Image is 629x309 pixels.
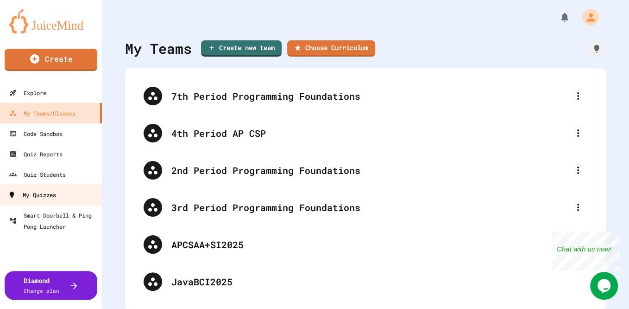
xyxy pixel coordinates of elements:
div: 4th Period AP CSP [134,115,597,152]
div: 7th Period Programming Foundations [171,89,569,103]
div: Explore [9,87,46,98]
div: Quiz Reports [9,148,63,160]
div: My Notifications [542,9,572,25]
div: Smart Doorbell & Ping Pong Launcher [9,210,98,232]
div: APCSAA+SI2025 [134,226,597,263]
div: 7th Period Programming Foundations [134,77,597,115]
div: 2nd Period Programming Foundations [134,152,597,189]
div: 4th Period AP CSP [171,126,569,140]
div: JavaBCI2025 [171,275,587,289]
div: 3rd Period Programming Foundations [134,189,597,226]
div: Code Sandbox [9,128,63,139]
div: JavaBCI2025 [134,263,597,300]
img: logo-orange.svg [9,9,93,33]
button: DiamondChange plan [5,271,97,300]
div: My Account [572,6,601,28]
div: My Teams/Classes [9,108,75,119]
div: 3rd Period Programming Foundations [171,200,569,214]
span: Change plan [24,287,59,294]
div: 2nd Period Programming Foundations [171,163,569,177]
a: Create [5,49,97,71]
a: Create new team [201,40,282,57]
div: How it works [587,39,606,58]
iframe: chat widget [552,232,620,271]
a: Choose Curriculum [287,40,375,57]
div: My Teams [125,38,192,59]
iframe: chat widget [590,272,620,300]
div: Diamond [24,276,59,295]
div: APCSAA+SI2025 [171,238,587,251]
div: My Quizzes [8,189,56,201]
div: Quiz Students [9,169,66,180]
